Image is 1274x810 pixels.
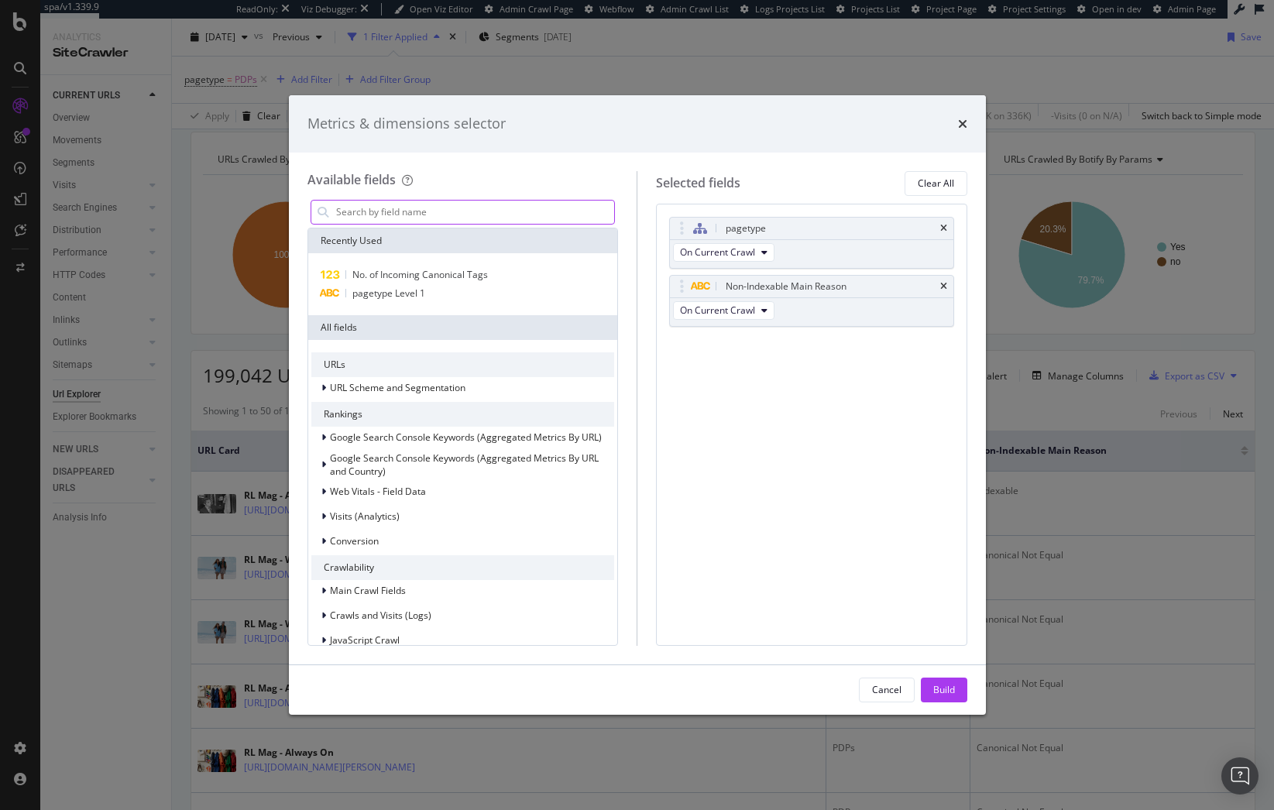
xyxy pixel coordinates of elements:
[330,451,599,478] span: Google Search Console Keywords (Aggregated Metrics By URL and Country)
[918,177,954,190] div: Clear All
[330,431,602,444] span: Google Search Console Keywords (Aggregated Metrics By URL)
[726,279,846,294] div: Non-Indexable Main Reason
[311,555,615,580] div: Crawlability
[673,243,774,262] button: On Current Crawl
[933,683,955,696] div: Build
[859,678,915,702] button: Cancel
[921,678,967,702] button: Build
[330,485,426,498] span: Web Vitals - Field Data
[680,304,755,317] span: On Current Crawl
[940,224,947,233] div: times
[680,245,755,259] span: On Current Crawl
[940,282,947,291] div: times
[872,683,901,696] div: Cancel
[308,315,618,340] div: All fields
[330,584,406,597] span: Main Crawl Fields
[311,402,615,427] div: Rankings
[330,534,379,547] span: Conversion
[669,275,954,327] div: Non-Indexable Main ReasontimesOn Current Crawl
[905,171,967,196] button: Clear All
[311,352,615,377] div: URLs
[352,268,488,281] span: No. of Incoming Canonical Tags
[289,95,986,715] div: modal
[307,171,396,188] div: Available fields
[1221,757,1259,795] div: Open Intercom Messenger
[656,174,740,192] div: Selected fields
[308,228,618,253] div: Recently Used
[673,301,774,320] button: On Current Crawl
[330,381,465,394] span: URL Scheme and Segmentation
[307,114,506,134] div: Metrics & dimensions selector
[352,287,425,300] span: pagetype Level 1
[335,201,615,224] input: Search by field name
[669,217,954,269] div: pagetypetimesOn Current Crawl
[726,221,766,236] div: pagetype
[958,114,967,134] div: times
[330,609,431,622] span: Crawls and Visits (Logs)
[330,510,400,523] span: Visits (Analytics)
[330,633,400,647] span: JavaScript Crawl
